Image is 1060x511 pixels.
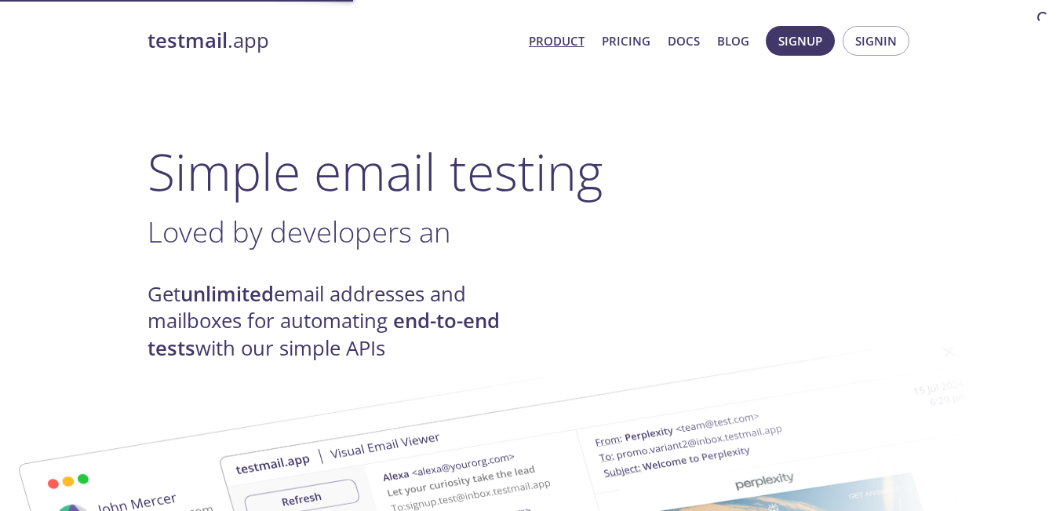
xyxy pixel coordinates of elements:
span: Loved by developers an [148,212,450,251]
a: Product [529,31,585,51]
button: Signin [843,26,909,56]
a: testmail.app [148,27,516,54]
a: Blog [717,31,749,51]
strong: end-to-end tests [148,307,500,361]
strong: unlimited [180,280,274,308]
strong: testmail [148,27,228,54]
span: Signin [855,31,897,51]
h4: Get email addresses and mailboxes for automating with our simple APIs [148,281,530,362]
a: Docs [668,31,700,51]
a: Pricing [602,31,650,51]
button: Signup [766,26,835,56]
h1: Simple email testing [148,141,913,202]
span: Signup [778,31,822,51]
